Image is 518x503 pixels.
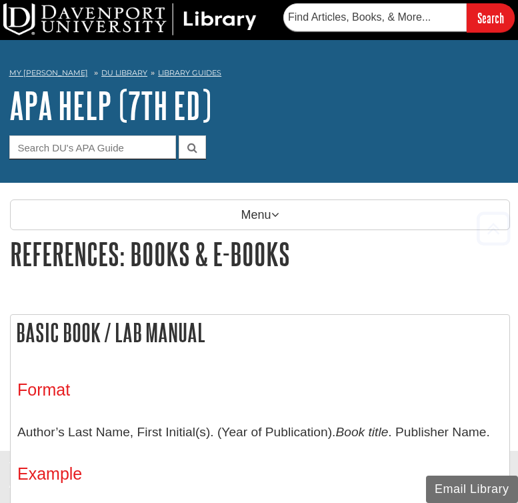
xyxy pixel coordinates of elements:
[472,219,515,237] a: Back to Top
[3,3,257,35] img: DU Library
[158,68,221,77] a: Library Guides
[101,68,147,77] a: DU Library
[11,315,509,350] h2: Basic Book / Lab Manual
[10,199,510,230] p: Menu
[9,85,211,126] a: APA Help (7th Ed)
[9,67,88,79] a: My [PERSON_NAME]
[426,476,518,503] button: Email Library
[335,425,388,439] i: Book title
[467,3,515,32] input: Search
[17,380,503,400] h3: Format
[283,3,467,31] input: Find Articles, Books, & More...
[17,413,503,452] p: Author’s Last Name, First Initial(s). (Year of Publication). . Publisher Name.
[9,64,509,85] nav: breadcrumb
[9,135,176,159] input: Search DU's APA Guide
[283,3,515,32] form: Searches DU Library's articles, books, and more
[10,237,510,271] h1: References: Books & E-books
[17,464,503,484] h3: Example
